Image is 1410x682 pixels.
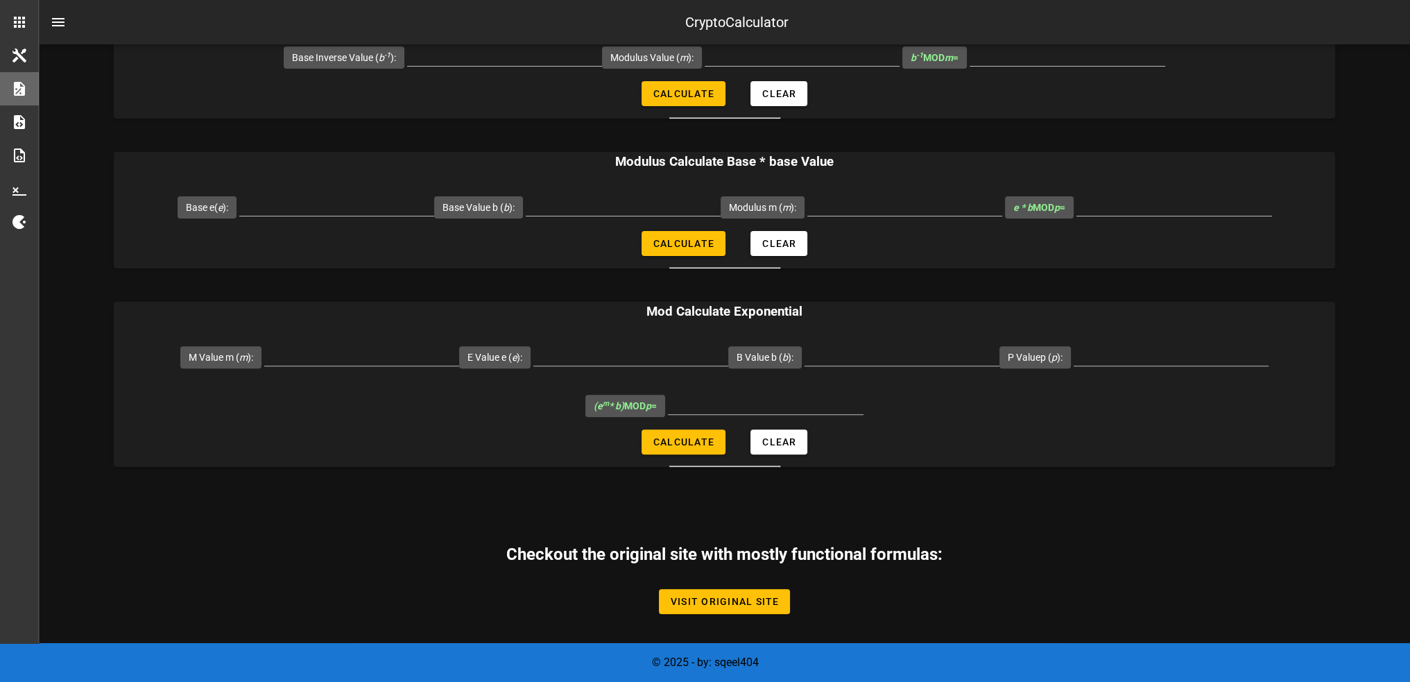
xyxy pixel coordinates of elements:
i: e [512,352,517,363]
span: MOD = [594,400,657,411]
span: Calculate [653,88,714,99]
i: p [1051,352,1057,363]
i: e * b [1013,202,1033,213]
sup: m [603,399,609,408]
i: b [911,52,923,63]
label: P Valuep ( ): [1008,350,1063,364]
i: p [1054,202,1060,213]
i: b [504,202,509,213]
button: Calculate [642,429,725,454]
label: Base Value b ( ): [442,201,515,214]
label: B Value b ( ): [737,350,793,364]
button: Clear [750,81,807,106]
sup: -1 [384,51,390,60]
span: © 2025 - by: sqeel404 [652,656,759,669]
span: Calculate [653,436,714,447]
i: (e * b) [594,400,624,411]
h3: Mod Calculate Exponential [114,302,1335,321]
span: Clear [762,88,796,99]
h3: Modulus Calculate Base * base Value [114,152,1335,171]
label: M Value m ( ): [189,350,253,364]
i: p [646,400,651,411]
button: Calculate [642,231,725,256]
span: MOD = [1013,202,1065,213]
label: Modulus Value ( ): [610,51,694,65]
a: Visit Original Site [659,589,791,614]
label: Base Inverse Value ( ): [292,51,396,65]
button: nav-menu-toggle [42,6,75,39]
span: MOD = [911,52,958,63]
i: e [218,202,223,213]
button: Clear [750,429,807,454]
i: m [782,202,791,213]
sup: -1 [916,51,923,60]
label: E Value e ( ): [467,350,522,364]
i: m [945,52,953,63]
label: Modulus m ( ): [729,201,796,214]
div: CryptoCalculator [685,12,789,33]
h2: Checkout the original site with mostly functional formulas: [506,517,943,567]
span: Clear [762,238,796,249]
span: Clear [762,436,796,447]
button: Calculate [642,81,725,106]
i: m [680,52,688,63]
span: Visit Original Site [670,596,780,607]
i: m [239,352,248,363]
label: Base e( ): [186,201,228,214]
button: Clear [750,231,807,256]
i: b [782,352,788,363]
span: Calculate [653,238,714,249]
i: b [379,52,390,63]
